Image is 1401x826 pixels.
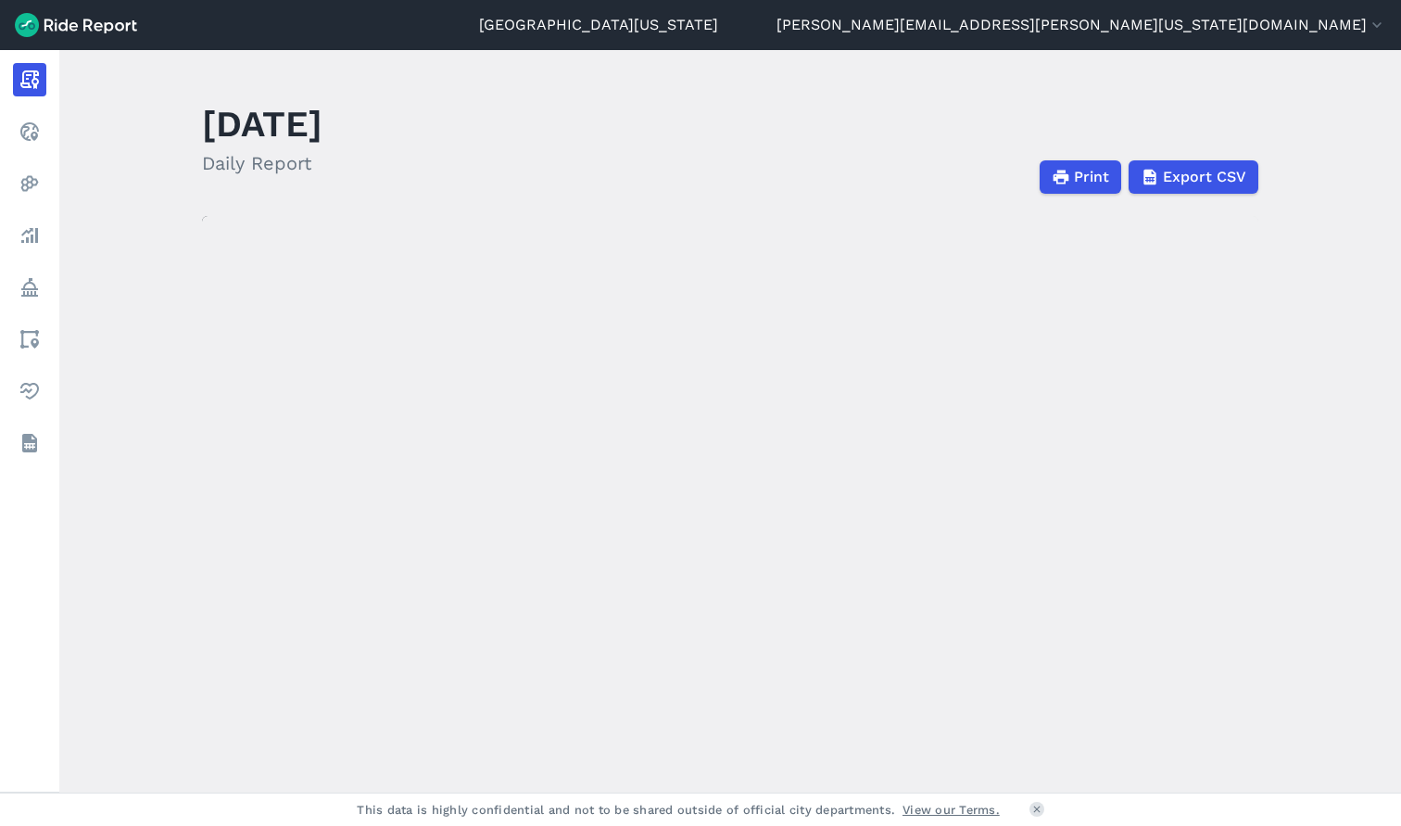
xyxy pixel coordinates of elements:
[1163,166,1246,188] span: Export CSV
[776,14,1386,36] button: [PERSON_NAME][EMAIL_ADDRESS][PERSON_NAME][US_STATE][DOMAIN_NAME]
[13,115,46,148] a: Realtime
[13,426,46,460] a: Datasets
[13,271,46,304] a: Policy
[1074,166,1109,188] span: Print
[1129,160,1258,194] button: Export CSV
[902,801,1000,819] a: View our Terms.
[202,98,322,149] h1: [DATE]
[15,13,137,37] img: Ride Report
[13,219,46,252] a: Analyze
[13,63,46,96] a: Report
[202,149,322,177] h2: Daily Report
[479,14,718,36] a: [GEOGRAPHIC_DATA][US_STATE]
[13,375,46,408] a: Health
[13,323,46,356] a: Areas
[1040,160,1121,194] button: Print
[13,167,46,200] a: Heatmaps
